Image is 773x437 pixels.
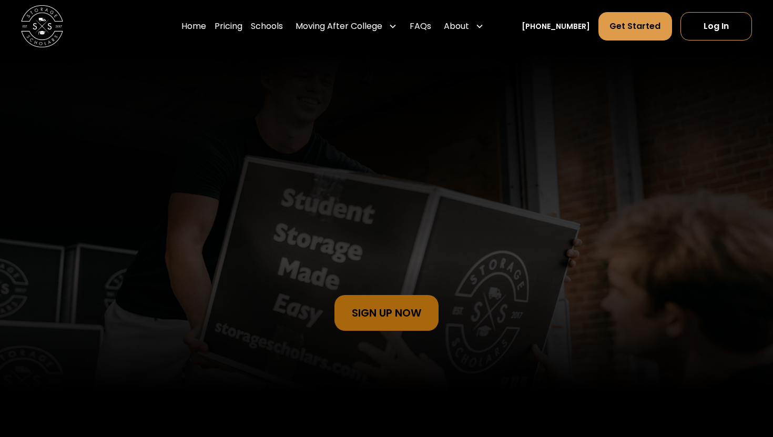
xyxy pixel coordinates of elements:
[522,21,590,32] a: [PHONE_NUMBER]
[410,12,431,41] a: FAQs
[680,12,752,40] a: Log In
[215,12,242,41] a: Pricing
[251,12,283,41] a: Schools
[21,5,63,47] img: Storage Scholars main logo
[444,20,469,33] div: About
[352,308,422,318] div: sign Up Now
[296,20,382,33] div: Moving After College
[291,12,401,41] div: Moving After College
[181,12,206,41] a: Home
[334,295,438,331] a: sign Up Now
[440,12,488,41] div: About
[598,12,672,40] a: Get Started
